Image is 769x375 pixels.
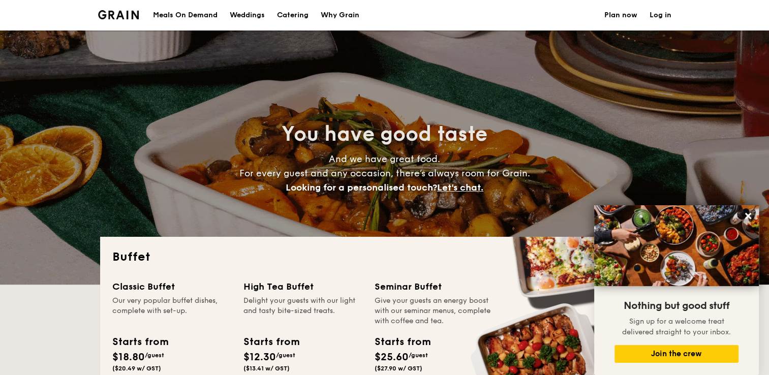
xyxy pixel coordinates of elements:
[594,205,759,286] img: DSC07876-Edit02-Large.jpeg
[437,182,483,193] span: Let's chat.
[276,352,295,359] span: /guest
[282,122,487,146] span: You have good taste
[243,279,362,294] div: High Tea Buffet
[409,352,428,359] span: /guest
[614,345,739,363] button: Join the crew
[375,279,494,294] div: Seminar Buffet
[243,296,362,326] div: Delight your guests with our light and tasty bite-sized treats.
[112,249,657,265] h2: Buffet
[243,365,290,372] span: ($13.41 w/ GST)
[112,351,145,363] span: $18.80
[112,279,231,294] div: Classic Buffet
[145,352,164,359] span: /guest
[375,351,409,363] span: $25.60
[624,300,729,312] span: Nothing but good stuff
[98,10,139,19] a: Logotype
[375,334,430,350] div: Starts from
[112,296,231,326] div: Our very popular buffet dishes, complete with set-up.
[622,317,731,336] span: Sign up for a welcome treat delivered straight to your inbox.
[112,365,161,372] span: ($20.49 w/ GST)
[98,10,139,19] img: Grain
[243,334,299,350] div: Starts from
[375,365,422,372] span: ($27.90 w/ GST)
[243,351,276,363] span: $12.30
[740,208,756,224] button: Close
[375,296,494,326] div: Give your guests an energy boost with our seminar menus, complete with coffee and tea.
[286,182,437,193] span: Looking for a personalised touch?
[239,153,530,193] span: And we have great food. For every guest and any occasion, there’s always room for Grain.
[112,334,168,350] div: Starts from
